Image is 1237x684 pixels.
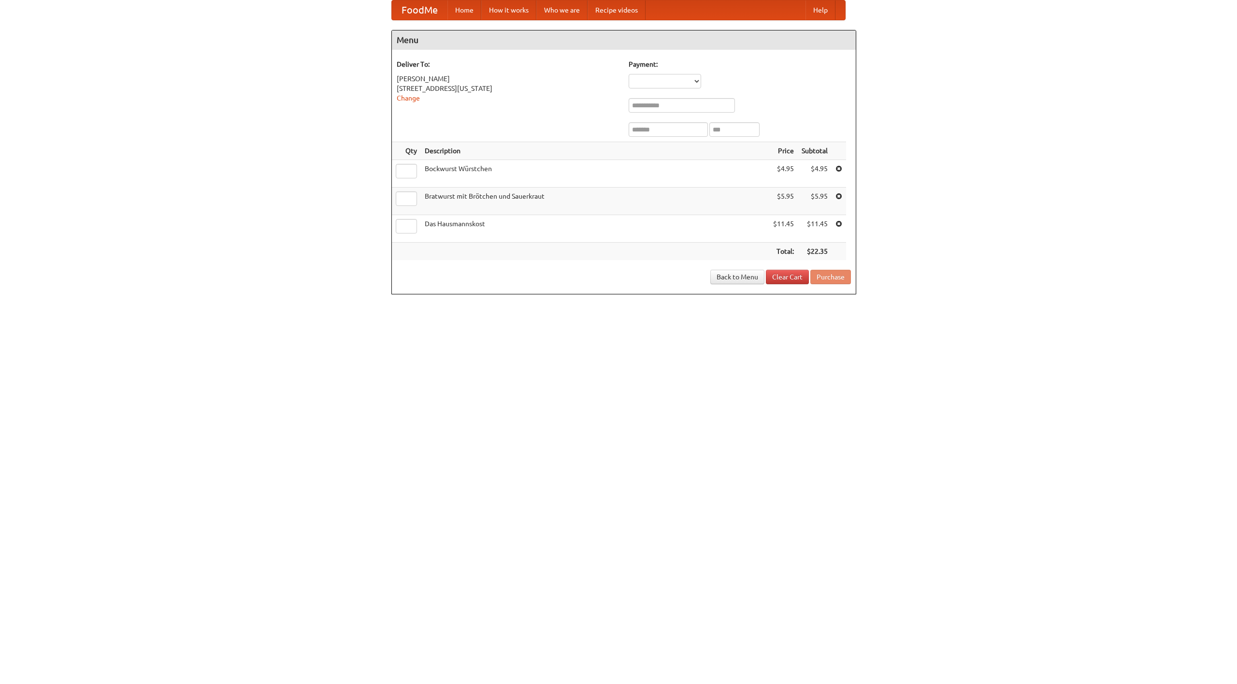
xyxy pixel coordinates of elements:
[481,0,536,20] a: How it works
[392,142,421,160] th: Qty
[392,30,856,50] h4: Menu
[798,215,832,243] td: $11.45
[769,215,798,243] td: $11.45
[769,160,798,188] td: $4.95
[798,142,832,160] th: Subtotal
[447,0,481,20] a: Home
[421,215,769,243] td: Das Hausmannskost
[629,59,851,69] h5: Payment:
[392,0,447,20] a: FoodMe
[588,0,646,20] a: Recipe videos
[798,160,832,188] td: $4.95
[769,188,798,215] td: $5.95
[397,94,420,102] a: Change
[397,84,619,93] div: [STREET_ADDRESS][US_STATE]
[798,243,832,261] th: $22.35
[805,0,835,20] a: Help
[710,270,764,284] a: Back to Menu
[397,74,619,84] div: [PERSON_NAME]
[769,142,798,160] th: Price
[798,188,832,215] td: $5.95
[421,142,769,160] th: Description
[421,160,769,188] td: Bockwurst Würstchen
[766,270,809,284] a: Clear Cart
[421,188,769,215] td: Bratwurst mit Brötchen und Sauerkraut
[810,270,851,284] button: Purchase
[397,59,619,69] h5: Deliver To:
[769,243,798,261] th: Total:
[536,0,588,20] a: Who we are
